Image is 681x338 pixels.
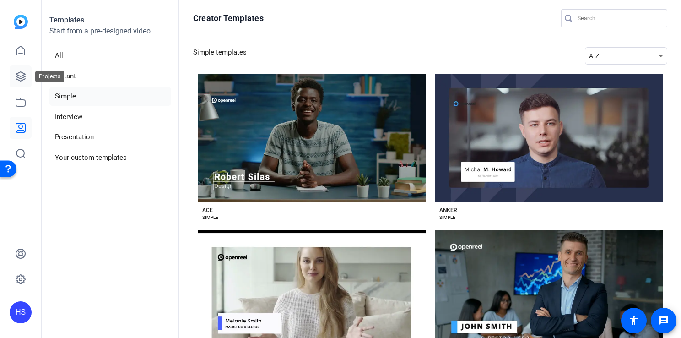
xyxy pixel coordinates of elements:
button: Template image [198,74,426,202]
li: Presentation [49,128,171,147]
div: ANKER [439,207,457,214]
strong: Templates [49,16,84,24]
li: Simple [49,87,171,106]
h3: Simple templates [193,47,247,65]
img: blue-gradient.svg [14,15,28,29]
li: All [49,46,171,65]
mat-icon: message [658,315,669,326]
span: A-Z [589,52,599,60]
div: Projects [35,71,64,82]
div: SIMPLE [439,214,455,221]
div: SIMPLE [202,214,218,221]
input: Search [578,13,660,24]
li: Your custom templates [49,148,171,167]
h1: Creator Templates [193,13,264,24]
li: Instant [49,67,171,86]
div: ACE [202,207,213,214]
mat-icon: accessibility [628,315,639,326]
div: HS [10,301,32,323]
p: Start from a pre-designed video [49,26,171,44]
button: Template image [435,74,663,202]
li: Interview [49,108,171,126]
